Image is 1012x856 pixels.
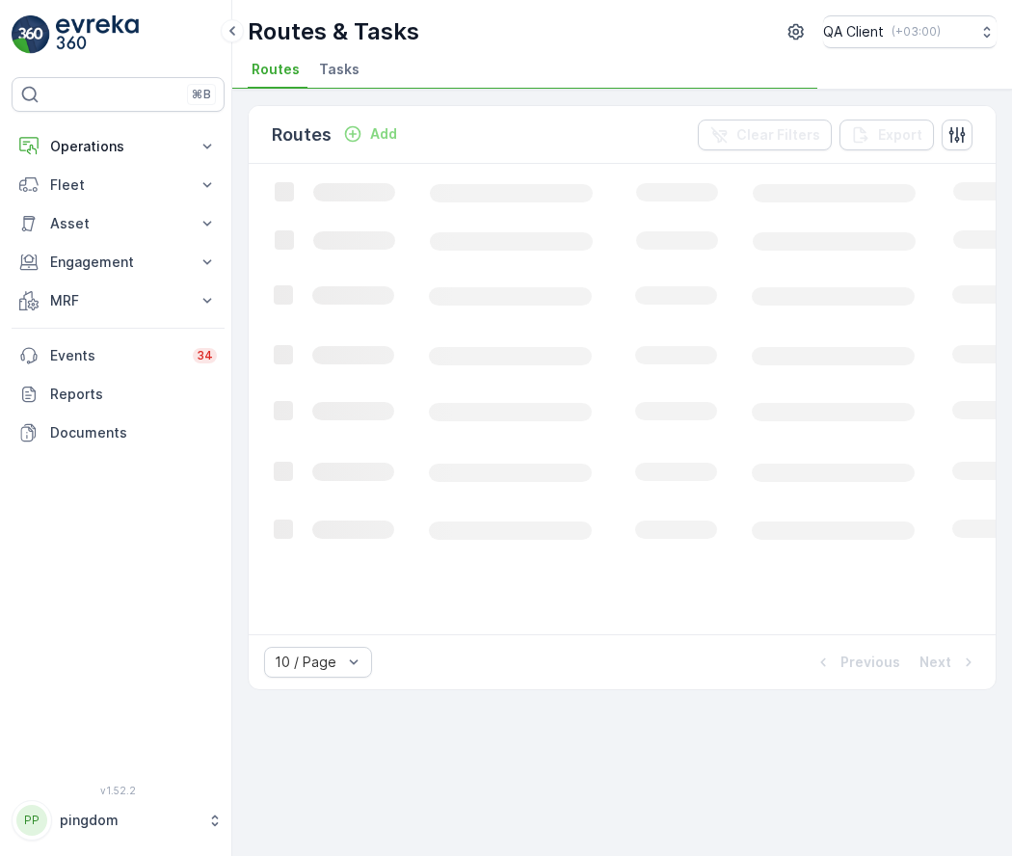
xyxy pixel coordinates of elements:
[60,811,198,830] p: pingdom
[192,87,211,102] p: ⌘B
[840,653,900,672] p: Previous
[252,60,300,79] span: Routes
[56,15,139,54] img: logo_light-DOdMpM7g.png
[50,346,181,365] p: Events
[12,243,225,281] button: Engagement
[918,651,980,674] button: Next
[370,124,397,144] p: Add
[12,281,225,320] button: MRF
[698,120,832,150] button: Clear Filters
[12,166,225,204] button: Fleet
[50,385,217,404] p: Reports
[812,651,902,674] button: Previous
[50,423,217,442] p: Documents
[823,22,884,41] p: QA Client
[272,121,332,148] p: Routes
[736,125,820,145] p: Clear Filters
[823,15,997,48] button: QA Client(+03:00)
[839,120,934,150] button: Export
[12,204,225,243] button: Asset
[16,805,47,836] div: PP
[50,175,186,195] p: Fleet
[892,24,941,40] p: ( +03:00 )
[12,375,225,414] a: Reports
[335,122,405,146] button: Add
[12,336,225,375] a: Events34
[12,414,225,452] a: Documents
[248,16,419,47] p: Routes & Tasks
[12,785,225,796] span: v 1.52.2
[12,15,50,54] img: logo
[197,348,213,363] p: 34
[878,125,922,145] p: Export
[50,253,186,272] p: Engagement
[319,60,360,79] span: Tasks
[919,653,951,672] p: Next
[50,137,186,156] p: Operations
[50,214,186,233] p: Asset
[12,127,225,166] button: Operations
[50,291,186,310] p: MRF
[12,800,225,841] button: PPpingdom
